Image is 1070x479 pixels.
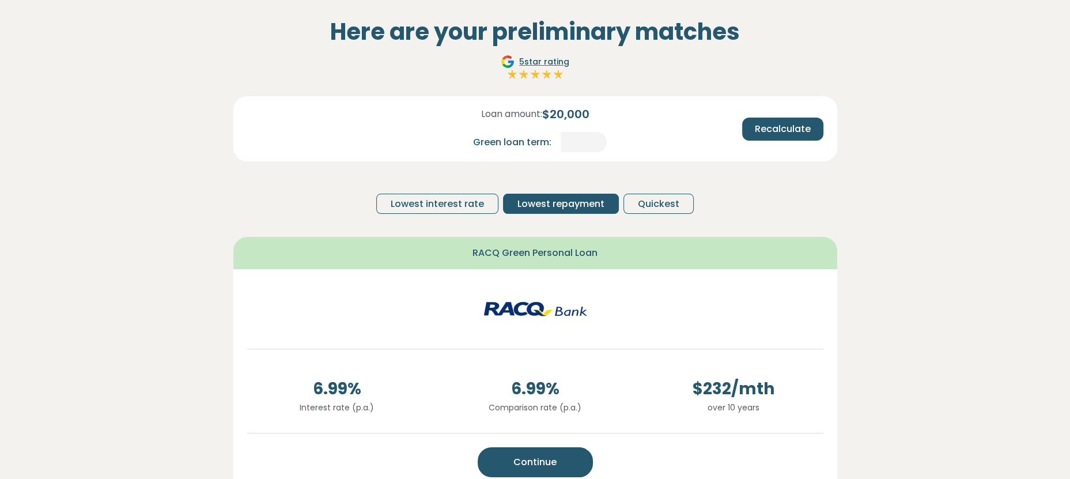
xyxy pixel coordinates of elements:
[623,194,694,214] button: Quickest
[519,56,569,68] span: 5 star rating
[553,69,564,80] img: Full star
[644,401,823,414] p: over 10 years
[755,122,811,136] span: Recalculate
[518,69,530,80] img: Full star
[638,197,679,211] span: Quickest
[391,197,484,211] span: Lowest interest rate
[506,69,518,80] img: Full star
[542,105,589,123] span: $ 20,000
[247,377,427,401] span: 6.99 %
[517,197,604,211] span: Lowest repayment
[501,55,515,69] img: Google
[445,377,625,401] span: 6.99 %
[233,18,837,46] h2: Here are your preliminary matches
[483,283,587,335] img: racq-personal logo
[376,194,498,214] button: Lowest interest rate
[445,401,625,414] p: Comparison rate (p.a.)
[472,246,598,260] span: RACQ Green Personal Loan
[503,194,619,214] button: Lowest repayment
[499,55,571,82] a: Google5star ratingFull starFull starFull starFull starFull star
[530,69,541,80] img: Full star
[742,118,823,141] button: Recalculate
[464,132,561,152] div: Green loan term:
[513,455,557,469] span: Continue
[247,401,427,414] p: Interest rate (p.a.)
[644,377,823,401] span: $ 232 /mth
[481,107,542,121] span: Loan amount:
[478,447,593,477] button: Continue
[541,69,553,80] img: Full star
